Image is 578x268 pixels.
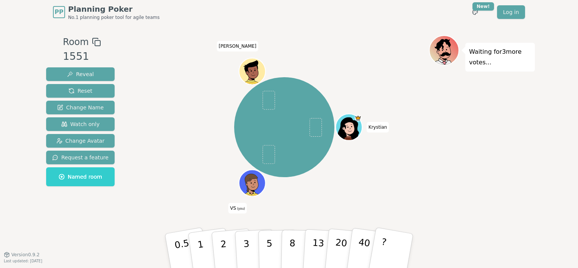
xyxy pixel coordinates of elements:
p: Waiting for 3 more votes... [469,47,531,68]
span: Click to change your name [367,122,389,132]
button: Change Avatar [46,134,115,148]
button: Named room [46,167,115,186]
span: Krystian is the host [354,115,361,122]
span: No.1 planning poker tool for agile teams [68,14,160,20]
a: Log in [497,5,525,19]
span: (you) [236,207,245,210]
button: Click to change your avatar [239,171,264,196]
span: Click to change your name [228,203,247,213]
span: Reveal [67,70,94,78]
span: Last updated: [DATE] [4,259,42,263]
span: Change Avatar [56,137,105,145]
span: Named room [59,173,102,181]
div: 1551 [63,49,101,64]
button: Reveal [46,67,115,81]
button: Version0.9.2 [4,252,40,258]
button: Watch only [46,117,115,131]
div: New! [472,2,494,11]
span: PP [54,8,63,17]
span: Click to change your name [217,41,258,51]
button: Request a feature [46,151,115,164]
button: Change Name [46,101,115,114]
span: Planning Poker [68,4,160,14]
span: Change Name [57,104,104,111]
a: PPPlanning PokerNo.1 planning poker tool for agile teams [53,4,160,20]
span: Request a feature [52,154,109,161]
button: New! [468,5,482,19]
span: Version 0.9.2 [11,252,40,258]
button: Reset [46,84,115,98]
span: Reset [68,87,92,95]
span: Room [63,35,89,49]
span: Watch only [61,120,100,128]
